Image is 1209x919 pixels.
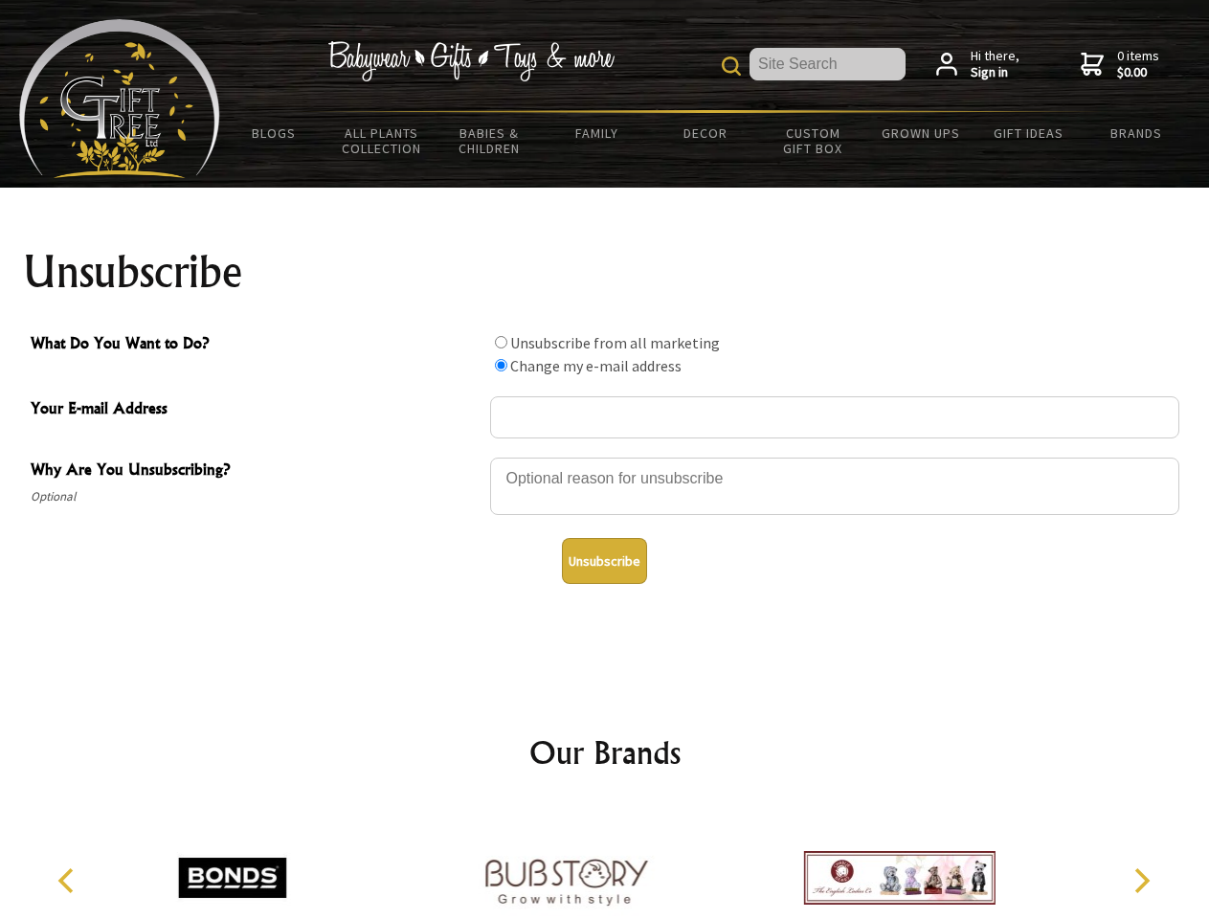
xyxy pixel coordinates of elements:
[220,113,328,153] a: BLOGS
[510,356,682,375] label: Change my e-mail address
[971,64,1019,81] strong: Sign in
[1083,113,1191,153] a: Brands
[436,113,544,168] a: Babies & Children
[750,48,906,80] input: Site Search
[1117,47,1159,81] span: 0 items
[936,48,1019,81] a: Hi there,Sign in
[490,396,1179,438] input: Your E-mail Address
[1117,64,1159,81] strong: $0.00
[19,19,220,178] img: Babyware - Gifts - Toys and more...
[866,113,974,153] a: Grown Ups
[31,331,481,359] span: What Do You Want to Do?
[974,113,1083,153] a: Gift Ideas
[510,333,720,352] label: Unsubscribe from all marketing
[1120,860,1162,902] button: Next
[327,41,615,81] img: Babywear - Gifts - Toys & more
[651,113,759,153] a: Decor
[490,458,1179,515] textarea: Why Are You Unsubscribing?
[562,538,647,584] button: Unsubscribe
[544,113,652,153] a: Family
[38,729,1172,775] h2: Our Brands
[722,56,741,76] img: product search
[1081,48,1159,81] a: 0 items$0.00
[759,113,867,168] a: Custom Gift Box
[31,396,481,424] span: Your E-mail Address
[31,458,481,485] span: Why Are You Unsubscribing?
[31,485,481,508] span: Optional
[495,359,507,371] input: What Do You Want to Do?
[495,336,507,348] input: What Do You Want to Do?
[971,48,1019,81] span: Hi there,
[48,860,90,902] button: Previous
[328,113,437,168] a: All Plants Collection
[23,249,1187,295] h1: Unsubscribe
